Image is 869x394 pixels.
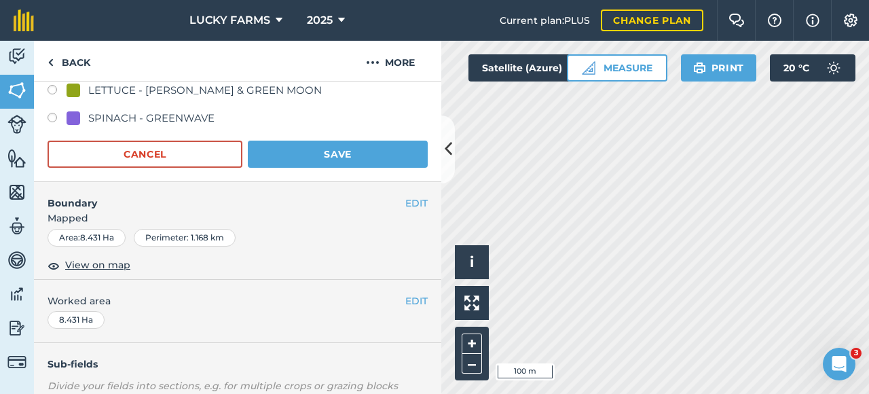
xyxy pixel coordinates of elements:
[34,211,441,226] span: Mapped
[405,293,428,308] button: EDIT
[601,10,703,31] a: Change plan
[134,229,236,247] div: Perimeter : 1.168 km
[728,14,745,27] img: Two speech bubbles overlapping with the left bubble in the forefront
[500,13,590,28] span: Current plan : PLUS
[770,54,855,82] button: 20 °C
[248,141,428,168] button: Save
[48,229,126,247] div: Area : 8.431 Ha
[7,182,26,202] img: svg+xml;base64,PHN2ZyB4bWxucz0iaHR0cDovL3d3dy53My5vcmcvMjAwMC9zdmciIHdpZHRoPSI1NiIgaGVpZ2h0PSI2MC...
[783,54,809,82] span: 20 ° C
[823,348,855,380] iframe: Intercom live chat
[693,60,706,76] img: svg+xml;base64,PHN2ZyB4bWxucz0iaHR0cDovL3d3dy53My5vcmcvMjAwMC9zdmciIHdpZHRoPSIxOSIgaGVpZ2h0PSIyNC...
[48,293,428,308] span: Worked area
[468,54,599,82] button: Satellite (Azure)
[806,12,819,29] img: svg+xml;base64,PHN2ZyB4bWxucz0iaHR0cDovL3d3dy53My5vcmcvMjAwMC9zdmciIHdpZHRoPSIxNyIgaGVpZ2h0PSIxNy...
[455,245,489,279] button: i
[405,196,428,211] button: EDIT
[464,295,479,310] img: Four arrows, one pointing top left, one top right, one bottom right and the last bottom left
[307,12,333,29] span: 2025
[366,54,380,71] img: svg+xml;base64,PHN2ZyB4bWxucz0iaHR0cDovL3d3dy53My5vcmcvMjAwMC9zdmciIHdpZHRoPSIyMCIgaGVpZ2h0PSIyNC...
[567,54,667,82] button: Measure
[7,250,26,270] img: svg+xml;base64,PD94bWwgdmVyc2lvbj0iMS4wIiBlbmNvZGluZz0idXRmLTgiPz4KPCEtLSBHZW5lcmF0b3I6IEFkb2JlIE...
[7,353,26,372] img: svg+xml;base64,PD94bWwgdmVyc2lvbj0iMS4wIiBlbmNvZGluZz0idXRmLTgiPz4KPCEtLSBHZW5lcmF0b3I6IEFkb2JlIE...
[339,41,441,81] button: More
[7,115,26,134] img: svg+xml;base64,PD94bWwgdmVyc2lvbj0iMS4wIiBlbmNvZGluZz0idXRmLTgiPz4KPCEtLSBHZW5lcmF0b3I6IEFkb2JlIE...
[681,54,757,82] button: Print
[462,334,482,354] button: +
[48,257,60,274] img: svg+xml;base64,PHN2ZyB4bWxucz0iaHR0cDovL3d3dy53My5vcmcvMjAwMC9zdmciIHdpZHRoPSIxOCIgaGVpZ2h0PSIyNC...
[48,141,242,168] button: Cancel
[14,10,34,31] img: fieldmargin Logo
[7,46,26,67] img: svg+xml;base64,PD94bWwgdmVyc2lvbj0iMS4wIiBlbmNvZGluZz0idXRmLTgiPz4KPCEtLSBHZW5lcmF0b3I6IEFkb2JlIE...
[462,354,482,374] button: –
[34,182,405,211] h4: Boundary
[582,61,595,75] img: Ruler icon
[766,14,783,27] img: A question mark icon
[48,257,130,274] button: View on map
[34,41,104,81] a: Back
[470,253,474,270] span: i
[851,348,862,359] span: 3
[820,54,847,82] img: svg+xml;base64,PD94bWwgdmVyc2lvbj0iMS4wIiBlbmNvZGluZz0idXRmLTgiPz4KPCEtLSBHZW5lcmF0b3I6IEFkb2JlIE...
[7,284,26,304] img: svg+xml;base64,PD94bWwgdmVyc2lvbj0iMS4wIiBlbmNvZGluZz0idXRmLTgiPz4KPCEtLSBHZW5lcmF0b3I6IEFkb2JlIE...
[7,318,26,338] img: svg+xml;base64,PD94bWwgdmVyc2lvbj0iMS4wIiBlbmNvZGluZz0idXRmLTgiPz4KPCEtLSBHZW5lcmF0b3I6IEFkb2JlIE...
[189,12,270,29] span: LUCKY FARMS
[48,380,398,392] em: Divide your fields into sections, e.g. for multiple crops or grazing blocks
[7,148,26,168] img: svg+xml;base64,PHN2ZyB4bWxucz0iaHR0cDovL3d3dy53My5vcmcvMjAwMC9zdmciIHdpZHRoPSI1NiIgaGVpZ2h0PSI2MC...
[48,54,54,71] img: svg+xml;base64,PHN2ZyB4bWxucz0iaHR0cDovL3d3dy53My5vcmcvMjAwMC9zdmciIHdpZHRoPSI5IiBoZWlnaHQ9IjI0Ii...
[65,257,130,272] span: View on map
[88,82,322,98] div: LETTUCE - [PERSON_NAME] & GREEN MOON
[843,14,859,27] img: A cog icon
[7,216,26,236] img: svg+xml;base64,PD94bWwgdmVyc2lvbj0iMS4wIiBlbmNvZGluZz0idXRmLTgiPz4KPCEtLSBHZW5lcmF0b3I6IEFkb2JlIE...
[7,80,26,101] img: svg+xml;base64,PHN2ZyB4bWxucz0iaHR0cDovL3d3dy53My5vcmcvMjAwMC9zdmciIHdpZHRoPSI1NiIgaGVpZ2h0PSI2MC...
[34,357,441,372] h4: Sub-fields
[48,311,105,329] div: 8.431 Ha
[88,110,215,126] div: SPINACH - GREENWAVE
